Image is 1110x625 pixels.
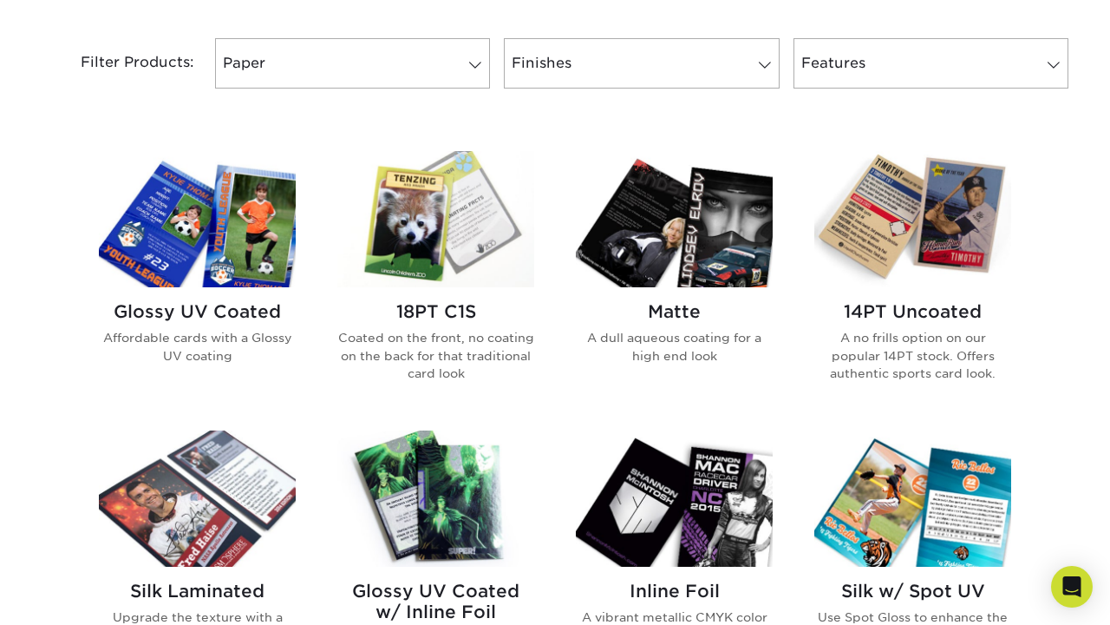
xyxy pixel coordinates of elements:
[504,38,779,89] a: Finishes
[814,151,1011,287] img: 14PT Uncoated Trading Cards
[337,329,534,382] p: Coated on the front, no coating on the back for that traditional card look
[814,431,1011,567] img: Silk w/ Spot UV Trading Cards
[576,329,773,365] p: A dull aqueous coating for a high end look
[337,581,534,622] h2: Glossy UV Coated w/ Inline Foil
[99,151,296,287] img: Glossy UV Coated Trading Cards
[576,301,773,322] h2: Matte
[337,151,534,287] img: 18PT C1S Trading Cards
[576,151,773,410] a: Matte Trading Cards Matte A dull aqueous coating for a high end look
[1051,566,1093,608] div: Open Intercom Messenger
[337,301,534,322] h2: 18PT C1S
[814,329,1011,382] p: A no frills option on our popular 14PT stock. Offers authentic sports card look.
[814,581,1011,602] h2: Silk w/ Spot UV
[99,301,296,322] h2: Glossy UV Coated
[35,38,208,89] div: Filter Products:
[814,151,1011,410] a: 14PT Uncoated Trading Cards 14PT Uncoated A no frills option on our popular 14PT stock. Offers au...
[576,431,773,567] img: Inline Foil Trading Cards
[793,38,1068,89] a: Features
[99,151,296,410] a: Glossy UV Coated Trading Cards Glossy UV Coated Affordable cards with a Glossy UV coating
[99,581,296,602] h2: Silk Laminated
[215,38,490,89] a: Paper
[337,151,534,410] a: 18PT C1S Trading Cards 18PT C1S Coated on the front, no coating on the back for that traditional ...
[814,301,1011,322] h2: 14PT Uncoated
[99,329,296,365] p: Affordable cards with a Glossy UV coating
[576,581,773,602] h2: Inline Foil
[337,431,534,567] img: Glossy UV Coated w/ Inline Foil Trading Cards
[99,431,296,567] img: Silk Laminated Trading Cards
[576,151,773,287] img: Matte Trading Cards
